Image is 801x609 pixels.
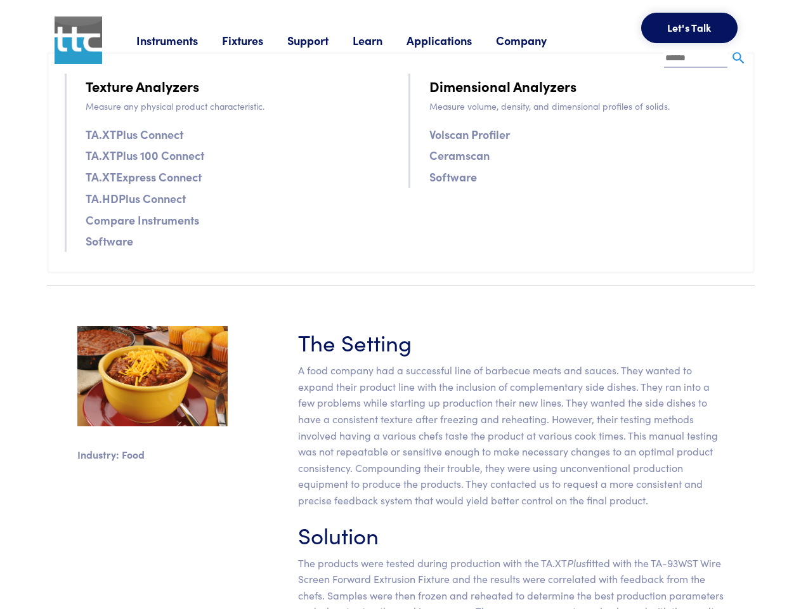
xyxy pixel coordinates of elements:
p: Measure volume, density, and dimensional profiles of solids. [429,99,737,113]
a: Texture Analyzers [86,75,199,97]
a: TA.XTPlus 100 Connect [86,146,204,164]
a: Software [429,167,477,186]
a: TA.HDPlus Connect [86,189,186,207]
a: Compare Instruments [86,211,199,229]
em: Plus [567,556,586,570]
button: Let's Talk [641,13,738,43]
p: Measure any physical product characteristic. [86,99,393,113]
a: TA.XTPlus Connect [86,125,183,143]
h3: The Setting [298,326,724,357]
img: sidedishes.jpg [77,326,228,426]
a: Ceramscan [429,146,490,164]
a: Company [496,32,571,48]
p: Industry: Food [77,447,228,463]
img: ttc_logo_1x1_v1.0.png [55,16,102,64]
p: A food company had a successful line of barbecue meats and sauces. They wanted to expand their pr... [298,362,724,508]
a: Volscan Profiler [429,125,510,143]
a: Software [86,232,133,250]
h3: Solution [298,519,724,550]
a: Support [287,32,353,48]
a: Applications [407,32,496,48]
a: Learn [353,32,407,48]
a: TA.XTExpress Connect [86,167,202,186]
a: Dimensional Analyzers [429,75,576,97]
a: Instruments [136,32,222,48]
a: Fixtures [222,32,287,48]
